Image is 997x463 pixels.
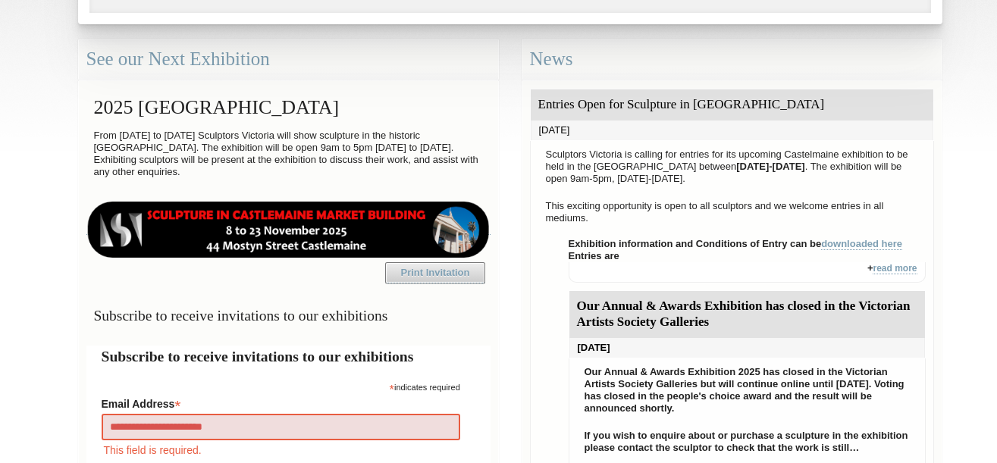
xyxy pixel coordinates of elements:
[531,120,933,140] div: [DATE]
[102,442,460,458] div: This field is required.
[569,338,925,358] div: [DATE]
[102,379,460,393] div: indicates required
[531,89,933,120] div: Entries Open for Sculpture in [GEOGRAPHIC_DATA]
[385,262,485,283] a: Print Invitation
[569,291,925,338] div: Our Annual & Awards Exhibition has closed in the Victorian Artists Society Galleries
[538,145,926,189] p: Sculptors Victoria is calling for entries for its upcoming Castelmaine exhibition to be held in t...
[569,262,926,283] div: +
[86,126,491,182] p: From [DATE] to [DATE] Sculptors Victoria will show sculpture in the historic [GEOGRAPHIC_DATA]. T...
[102,393,460,411] label: Email Address
[577,426,917,458] p: If you wish to enquire about or purchase a sculpture in the exhibition please contact the sculpto...
[569,238,903,250] strong: Exhibition information and Conditions of Entry can be
[538,196,926,228] p: This exciting opportunity is open to all sculptors and we welcome entries in all mediums.
[577,362,917,418] p: Our Annual & Awards Exhibition 2025 has closed in the Victorian Artists Society Galleries but wil...
[821,238,902,250] a: downloaded here
[86,301,491,330] h3: Subscribe to receive invitations to our exhibitions
[873,263,917,274] a: read more
[522,39,942,80] div: News
[102,346,475,368] h2: Subscribe to receive invitations to our exhibitions
[78,39,499,80] div: See our Next Exhibition
[736,161,805,172] strong: [DATE]-[DATE]
[86,89,491,126] h2: 2025 [GEOGRAPHIC_DATA]
[86,202,491,258] img: castlemaine-ldrbd25v2.png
